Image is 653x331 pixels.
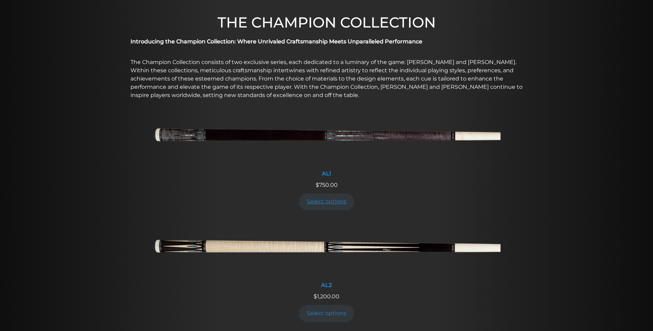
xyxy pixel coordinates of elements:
span: $ [314,293,317,300]
a: AL2 AL2 [153,220,501,292]
a: Add to cart: “AL2” [299,305,355,322]
img: AL1 [153,108,501,166]
a: Add to cart: “AL1” [299,193,355,210]
p: The Champion Collection consists of two exclusive series, each dedicated to a luminary of the gam... [130,58,523,99]
span: 750.00 [316,182,338,188]
div: AL1 [153,170,501,177]
span: $ [316,182,319,188]
div: AL2 [153,282,501,288]
strong: Introducing the Champion Collection: Where Unrivaled Craftsmanship Meets Unparalleled Performance [130,38,422,45]
img: AL2 [153,220,501,278]
span: 1,200.00 [314,293,339,300]
a: AL1 AL1 [153,108,501,181]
